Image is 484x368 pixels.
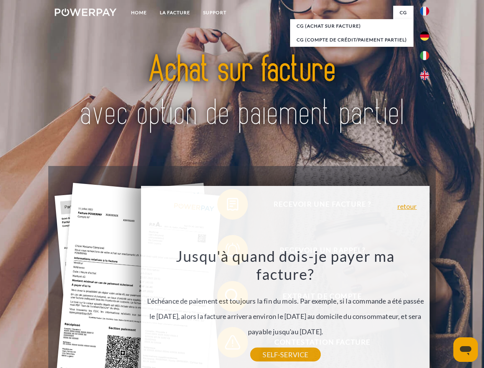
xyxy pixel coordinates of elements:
img: logo-powerpay-white.svg [55,8,116,16]
a: LA FACTURE [153,6,197,20]
iframe: Bouton de lancement de la fenêtre de messagerie [453,337,478,362]
img: de [420,31,429,41]
h3: Jusqu'à quand dois-je payer ma facture? [146,247,425,284]
img: fr [420,7,429,16]
a: SELF-SERVICE [250,348,320,361]
img: title-powerpay_fr.svg [73,37,411,147]
img: en [420,71,429,80]
a: CG [393,6,413,20]
a: CG (achat sur facture) [290,19,413,33]
a: Home [125,6,153,20]
a: retour [397,203,417,210]
a: Support [197,6,233,20]
img: it [420,51,429,60]
div: L'échéance de paiement est toujours la fin du mois. Par exemple, si la commande a été passée le [... [146,247,425,355]
a: CG (Compte de crédit/paiement partiel) [290,33,413,47]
